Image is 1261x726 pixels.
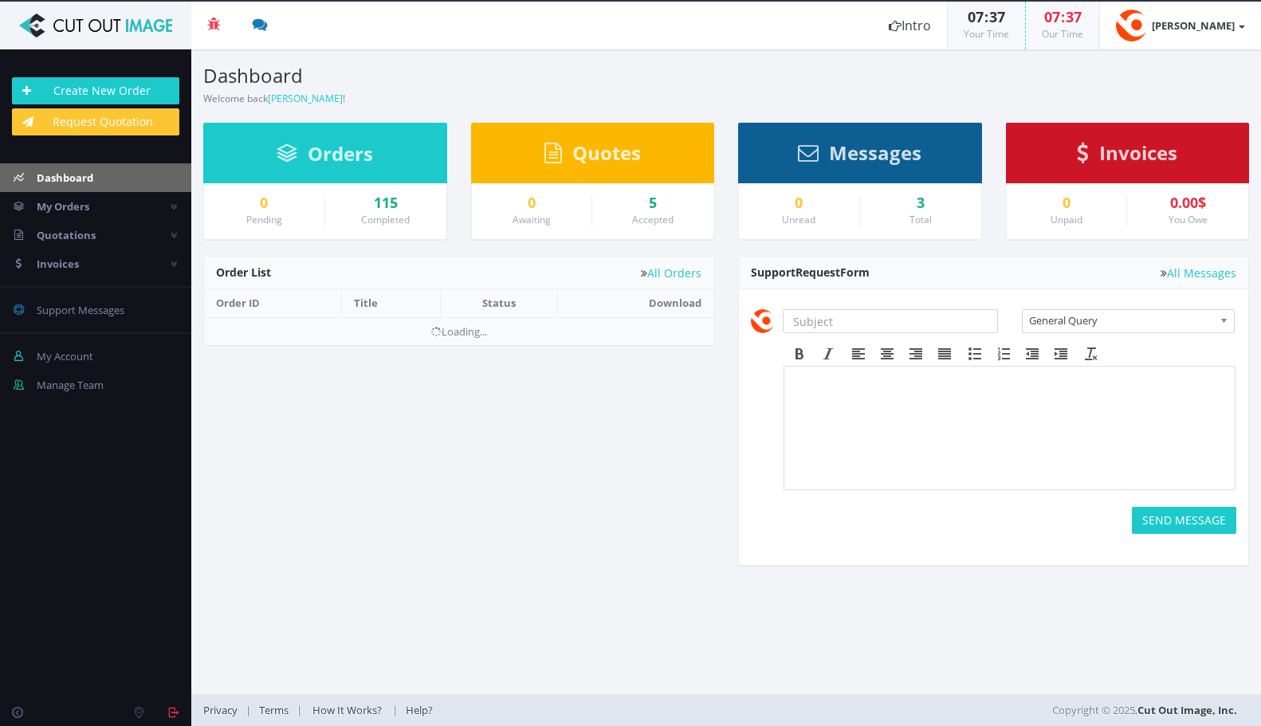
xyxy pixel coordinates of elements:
[1047,343,1075,364] div: Increase indent
[814,343,843,364] div: Italic
[1029,310,1214,331] span: General Query
[1019,195,1115,211] a: 0
[37,378,104,392] span: Manage Team
[1066,7,1082,26] span: 37
[1100,2,1261,49] a: [PERSON_NAME]
[1077,343,1106,364] div: Clear formatting
[782,213,815,226] small: Unread
[902,343,930,364] div: Align right
[641,267,701,279] a: All Orders
[342,289,440,317] th: Title
[37,199,89,214] span: My Orders
[216,195,312,211] a: 0
[204,317,713,345] td: Loading...
[751,309,775,333] img: 39310d4b630bd5b76b4a1044e4d5bb8a
[798,149,921,163] a: Messages
[873,343,902,364] div: Align center
[484,195,580,211] a: 0
[872,195,969,211] div: 3
[1137,703,1237,717] a: Cut Out Image, Inc.
[989,343,1018,364] div: Numbered list
[989,7,1005,26] span: 37
[844,343,873,364] div: Align left
[1139,195,1236,211] div: 0.00$
[337,195,434,211] a: 115
[604,195,701,211] a: 5
[513,213,551,226] small: Awaiting
[795,265,840,280] span: Request
[909,213,932,226] small: Total
[37,349,93,363] span: My Account
[204,289,342,317] th: Order ID
[37,228,96,242] span: Quotations
[37,303,124,317] span: Support Messages
[203,92,345,105] small: Welcome back !
[12,77,179,104] a: Create New Order
[751,265,870,280] span: Support Form
[268,92,343,105] a: [PERSON_NAME]
[308,140,373,167] span: Orders
[203,65,714,86] h3: Dashboard
[1161,267,1236,279] a: All Messages
[1152,18,1235,33] strong: [PERSON_NAME]
[1099,139,1177,166] span: Invoices
[572,139,641,166] span: Quotes
[1052,702,1237,718] span: Copyright © 2025,
[930,343,959,364] div: Justify
[216,265,271,280] span: Order List
[1044,7,1060,26] span: 07
[398,703,441,717] a: Help?
[312,703,382,717] span: How It Works?
[37,171,93,185] span: Dashboard
[783,309,998,333] input: Subject
[1169,213,1208,226] small: You Owe
[751,195,847,211] a: 0
[968,7,984,26] span: 07
[12,108,179,135] a: Request Quotation
[1060,7,1066,26] span: :
[785,343,814,364] div: Bold
[873,2,947,49] a: Intro
[1132,507,1236,534] button: SEND MESSAGE
[277,150,373,164] a: Orders
[632,213,674,226] small: Accepted
[960,343,989,364] div: Bullet list
[37,257,79,271] span: Invoices
[544,149,641,163] a: Quotes
[829,139,921,166] span: Messages
[558,289,713,317] th: Download
[251,703,297,717] a: Terms
[440,289,558,317] th: Status
[1077,149,1177,163] a: Invoices
[361,213,410,226] small: Completed
[246,213,282,226] small: Pending
[203,703,246,717] a: Privacy
[12,14,179,37] img: Cut Out Image
[784,367,1235,489] iframe: Rich Text Area. Press ALT-F9 for menu. Press ALT-F10 for toolbar. Press ALT-0 for help
[984,7,989,26] span: :
[1018,343,1047,364] div: Decrease indent
[302,703,392,717] a: How It Works?
[1116,10,1148,41] img: 39310d4b630bd5b76b4a1044e4d5bb8a
[203,694,901,726] div: | | |
[1042,27,1083,41] small: Our Time
[964,27,1009,41] small: Your Time
[1051,213,1082,226] small: Unpaid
